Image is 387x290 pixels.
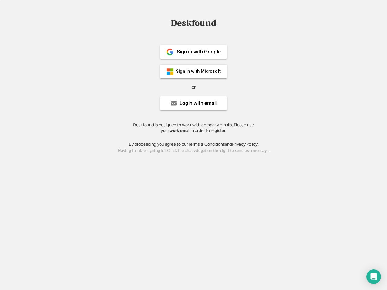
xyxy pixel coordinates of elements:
div: Login with email [180,101,217,106]
div: By proceeding you agree to our and [129,141,259,147]
strong: work email [169,128,190,133]
div: Deskfound [168,18,219,28]
a: Privacy Policy. [232,142,259,147]
div: or [192,84,196,90]
a: Terms & Conditions [188,142,225,147]
img: ms-symbollockup_mssymbol_19.png [166,68,174,75]
div: Sign in with Google [177,49,221,54]
img: 1024px-Google__G__Logo.svg.png [166,48,174,56]
div: Deskfound is designed to work with company emails. Please use your in order to register. [125,122,262,134]
div: Open Intercom Messenger [366,269,381,284]
div: Sign in with Microsoft [176,69,221,74]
